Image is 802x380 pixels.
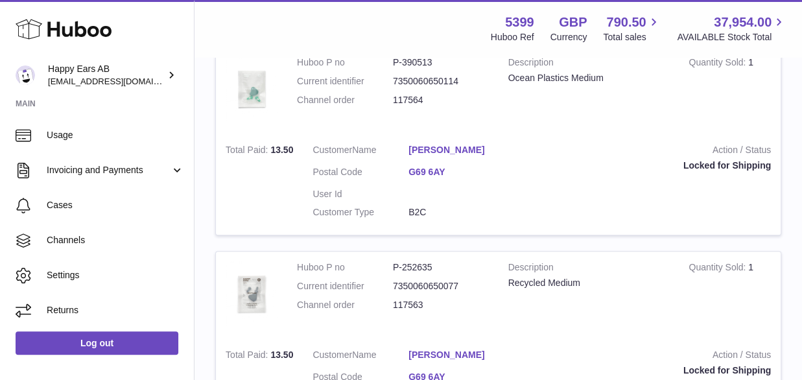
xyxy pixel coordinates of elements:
strong: GBP [559,14,587,31]
span: 37,954.00 [714,14,772,31]
strong: Total Paid [226,145,270,158]
dd: 7350060650077 [393,280,489,292]
span: Returns [47,304,184,316]
dd: P-252635 [393,261,489,274]
a: 790.50 Total sales [603,14,661,43]
div: Ocean Plastics Medium [508,72,670,84]
div: Recycled Medium [508,277,670,289]
a: [PERSON_NAME] [408,349,504,361]
dt: Channel order [297,299,393,311]
div: Locked for Shipping [524,160,771,172]
dt: Name [313,349,408,364]
dt: Name [313,144,408,160]
img: 53991642634648.jpg [226,56,277,121]
span: 13.50 [270,350,293,360]
span: Customer [313,145,352,155]
span: AVAILABLE Stock Total [677,31,786,43]
strong: Quantity Sold [689,262,748,276]
strong: 5399 [505,14,534,31]
dt: Huboo P no [297,56,393,69]
dt: Huboo P no [297,261,393,274]
dt: Channel order [297,94,393,106]
span: Customer [313,350,352,360]
dt: Current identifier [297,280,393,292]
span: Channels [47,234,184,246]
a: Log out [16,331,178,355]
span: 790.50 [606,14,646,31]
dt: Postal Code [313,166,408,182]
span: Settings [47,269,184,281]
div: Currency [550,31,587,43]
dt: User Id [313,188,408,200]
dd: 7350060650114 [393,75,489,88]
a: 37,954.00 AVAILABLE Stock Total [677,14,786,43]
a: [PERSON_NAME] [408,144,504,156]
img: 3pl@happyearsearplugs.com [16,65,35,85]
dd: B2C [408,206,504,219]
dd: 117564 [393,94,489,106]
strong: Description [508,261,670,277]
dt: Customer Type [313,206,408,219]
strong: Quantity Sold [689,57,748,71]
a: G69 6AY [408,166,504,178]
td: 1 [679,47,781,134]
strong: Description [508,56,670,72]
td: 1 [679,252,781,339]
dd: 117563 [393,299,489,311]
span: Total sales [603,31,661,43]
strong: Action / Status [524,144,771,160]
strong: Total Paid [226,350,270,363]
strong: Action / Status [524,349,771,364]
div: Happy Ears AB [48,63,165,88]
div: Locked for Shipping [524,364,771,377]
span: [EMAIL_ADDRESS][DOMAIN_NAME] [48,76,191,86]
span: Cases [47,199,184,211]
dd: P-390513 [393,56,489,69]
div: Huboo Ref [491,31,534,43]
span: Invoicing and Payments [47,164,171,176]
span: Usage [47,129,184,141]
img: 53991642632175.jpeg [226,261,277,326]
dt: Current identifier [297,75,393,88]
span: 13.50 [270,145,293,155]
